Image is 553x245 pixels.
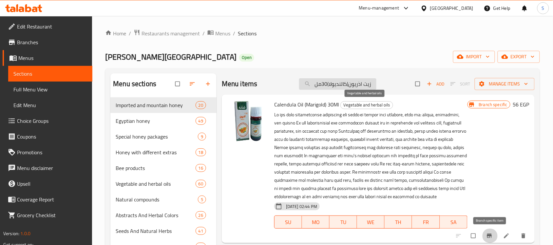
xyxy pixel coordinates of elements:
h6: 56 EGP [513,100,529,109]
span: Add item [425,79,446,89]
div: Bee products16 [110,160,217,176]
span: SU [277,217,299,227]
div: Abstracts And Herbal Colors26 [110,207,217,223]
p: Lo ips dolo sitametconse adipiscing eli seddo ei tempor inci utlabore, etdo ma: aliqua, enimadmin... [274,111,467,201]
span: Branch specific [476,102,510,108]
div: [GEOGRAPHIC_DATA] [430,5,473,12]
span: TH [387,217,410,227]
li: / [129,29,131,37]
a: Menus [3,50,92,66]
span: 16 [196,165,206,171]
span: Egyptian honey [116,117,195,125]
span: Honey with different extras [116,148,195,156]
button: TU [330,216,357,229]
h2: Menu items [222,79,257,89]
a: Menu disclaimer [3,160,92,176]
span: 41 [196,228,206,234]
li: / [202,29,205,37]
span: 20 [196,102,206,108]
span: 26 [196,212,206,218]
span: export [503,53,535,61]
span: Coupons [17,133,87,141]
div: Seeds And Natural Herbs [116,227,195,235]
a: Full Menu View [8,82,92,97]
button: delete [516,229,532,243]
span: Open [239,55,254,60]
a: Coverage Report [3,192,92,207]
span: 1.0.0 [20,229,30,238]
span: Sort sections [185,77,201,91]
span: Vegetable and herbal oils [116,180,195,188]
span: import [458,53,490,61]
button: SA [440,216,467,229]
div: Vegetable and herbal oils60 [110,176,217,192]
span: Grocery Checklist [17,211,87,219]
span: Add [427,80,445,88]
button: import [453,51,495,63]
span: 49 [196,118,206,124]
span: Coverage Report [17,196,87,203]
a: Upsell [3,176,92,192]
div: items [196,101,206,109]
button: Add section [201,77,217,91]
span: Natural compounds [116,196,198,203]
span: Promotions [17,148,87,156]
div: Open [239,54,254,62]
div: items [196,164,206,172]
li: / [233,29,235,37]
a: Edit menu item [503,233,511,239]
a: Coupons [3,129,92,144]
span: SA [443,217,465,227]
span: 5 [198,197,206,203]
span: 18 [196,149,206,156]
div: items [198,133,206,141]
span: TU [332,217,354,227]
span: Imported and mountain honey [116,101,195,109]
button: Branch-specific-item [482,229,498,243]
button: MO [302,216,330,229]
div: items [196,148,206,156]
span: Upsell [17,180,87,188]
a: Home [105,29,126,37]
img: Calendula Oil (Marigold) 30Ml [227,100,269,142]
span: Branches [17,38,87,46]
nav: breadcrumb [105,29,540,38]
div: Abstracts And Herbal Colors [116,211,195,219]
div: Special honey packages9 [110,129,217,144]
span: 60 [196,181,206,187]
button: FR [412,216,440,229]
span: FR [415,217,437,227]
div: Seeds And Natural Herbs41 [110,223,217,239]
a: Restaurants management [134,29,200,38]
button: WE [357,216,385,229]
a: Edit Restaurant [3,19,92,34]
span: Vegetable and herbal oils [341,101,393,109]
div: Honey with different extras18 [110,144,217,160]
span: MO [305,217,327,227]
h2: Menu sections [113,79,156,89]
div: Egyptian honey49 [110,113,217,129]
span: Manage items [480,80,529,88]
a: Branches [3,34,92,50]
span: Choice Groups [17,117,87,125]
span: 9 [198,134,206,140]
button: SU [274,216,302,229]
a: Promotions [3,144,92,160]
div: Menu-management [359,4,399,12]
span: Version: [3,229,19,238]
span: Restaurants management [142,29,200,37]
span: Bee products [116,164,195,172]
button: TH [385,216,412,229]
span: [PERSON_NAME][GEOGRAPHIC_DATA] [105,49,237,64]
a: Menus [207,29,230,38]
span: WE [360,217,382,227]
span: Edit Restaurant [17,23,87,30]
span: Menu disclaimer [17,164,87,172]
span: Special honey packages [116,133,198,141]
span: Full Menu View [13,85,87,93]
div: items [196,117,206,125]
